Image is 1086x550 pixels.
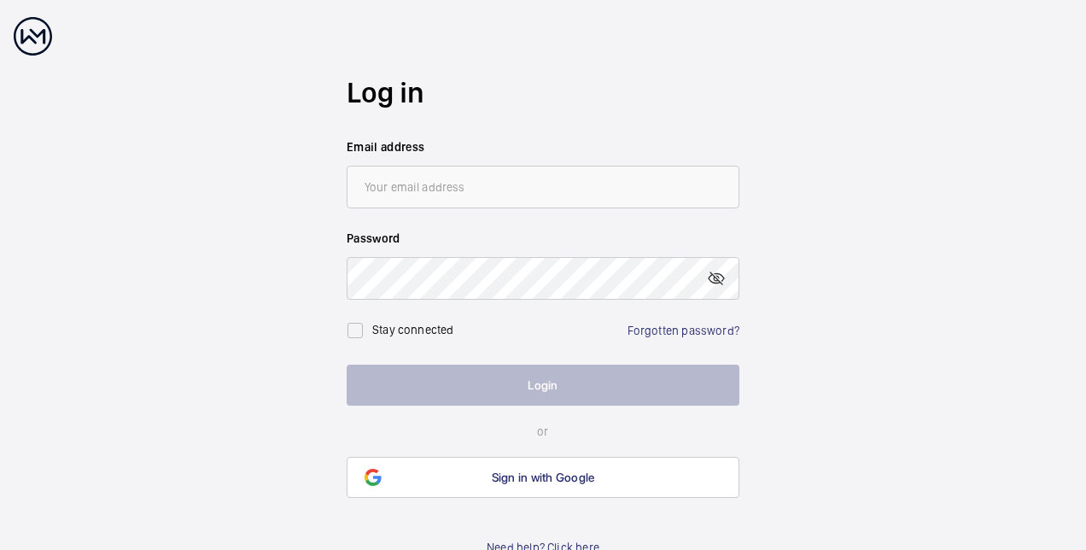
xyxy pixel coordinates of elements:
input: Your email address [347,166,739,208]
label: Stay connected [372,323,454,336]
label: Password [347,230,739,247]
p: or [347,423,739,440]
label: Email address [347,138,739,155]
button: Login [347,365,739,406]
span: Sign in with Google [492,471,595,484]
h2: Log in [347,73,739,113]
a: Forgotten password? [628,324,739,337]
